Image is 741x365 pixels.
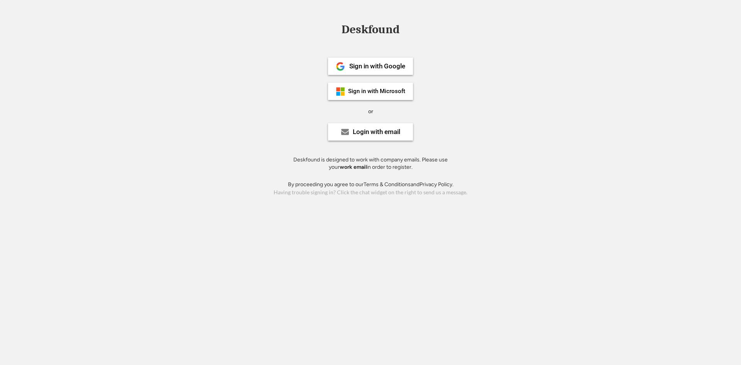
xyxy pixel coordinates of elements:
[368,108,373,115] div: or
[336,87,345,96] img: ms-symbollockup_mssymbol_19.png
[340,164,367,170] strong: work email
[336,62,345,71] img: 1024px-Google__G__Logo.svg.png
[338,24,403,36] div: Deskfound
[284,156,457,171] div: Deskfound is designed to work with company emails. Please use your in order to register.
[288,181,453,188] div: By proceeding you agree to our and
[348,88,405,94] div: Sign in with Microsoft
[364,181,411,188] a: Terms & Conditions
[420,181,453,188] a: Privacy Policy.
[353,129,400,135] div: Login with email
[349,63,405,70] div: Sign in with Google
